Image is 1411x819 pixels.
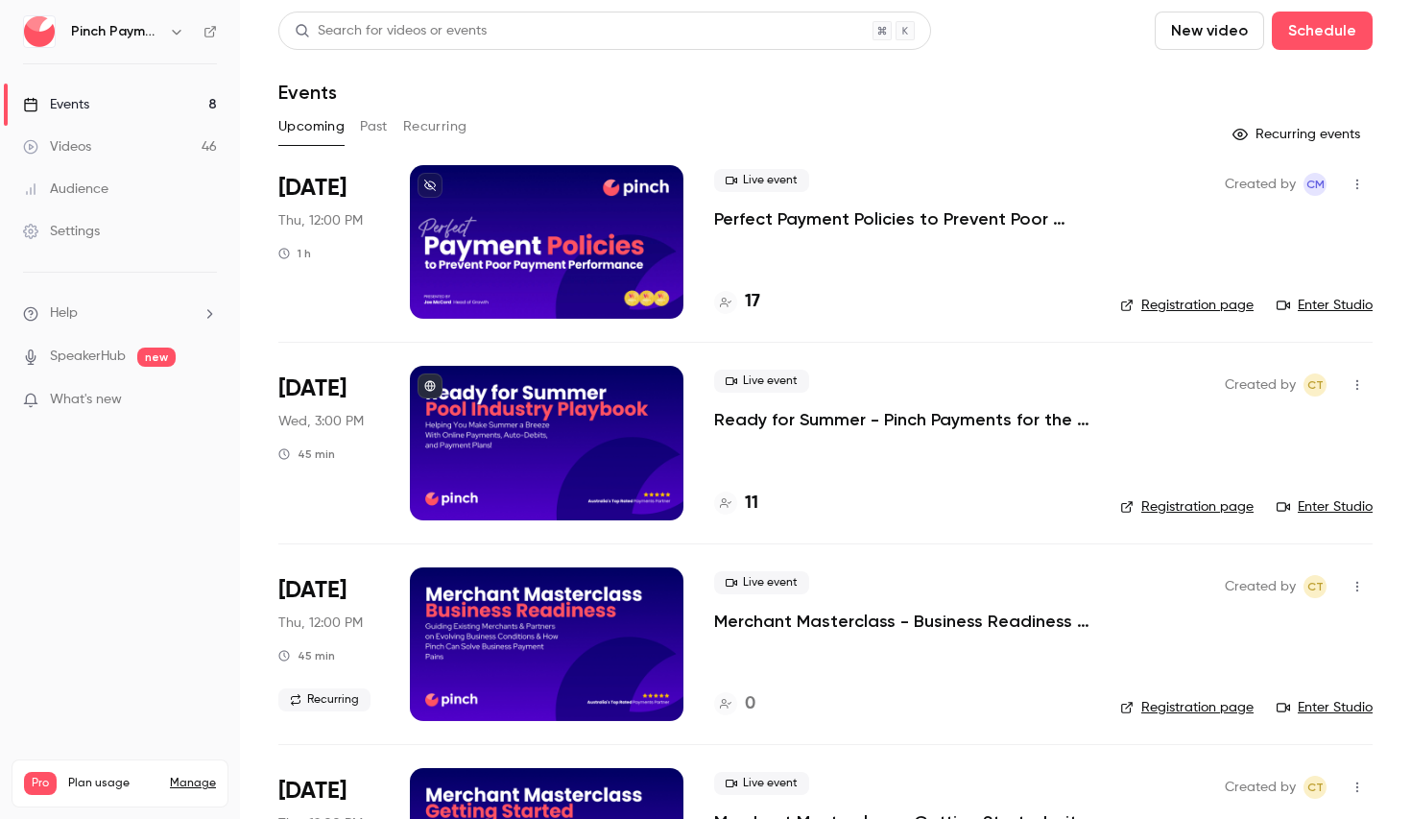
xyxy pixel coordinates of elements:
[1307,373,1324,397] span: CT
[295,21,487,41] div: Search for videos or events
[1277,497,1373,517] a: Enter Studio
[50,390,122,410] span: What's new
[278,412,364,431] span: Wed, 3:00 PM
[278,446,335,462] div: 45 min
[137,348,176,367] span: new
[1120,296,1254,315] a: Registration page
[278,111,345,142] button: Upcoming
[170,776,216,791] a: Manage
[23,180,108,199] div: Audience
[50,303,78,324] span: Help
[278,366,379,519] div: Oct 1 Wed, 3:00 PM (Australia/Brisbane)
[278,614,363,633] span: Thu, 12:00 PM
[1120,497,1254,517] a: Registration page
[278,567,379,721] div: Oct 2 Thu, 12:00 PM (Australia/Brisbane)
[1303,373,1327,397] span: Cameron Taylor
[714,491,758,517] a: 11
[24,16,55,47] img: Pinch Payments
[1307,776,1324,799] span: CT
[278,688,371,711] span: Recurring
[745,289,760,315] h4: 17
[23,303,217,324] li: help-dropdown-opener
[714,370,809,393] span: Live event
[1306,173,1325,196] span: CM
[714,571,809,594] span: Live event
[1225,776,1296,799] span: Created by
[278,173,347,204] span: [DATE]
[1303,575,1327,598] span: Cameron Taylor
[278,246,311,261] div: 1 h
[403,111,467,142] button: Recurring
[194,392,217,409] iframe: Noticeable Trigger
[1277,698,1373,717] a: Enter Studio
[278,165,379,319] div: Sep 25 Thu, 12:00 PM (Australia/Brisbane)
[68,776,158,791] span: Plan usage
[714,610,1089,633] a: Merchant Masterclass - Business Readiness Edition
[1303,173,1327,196] span: Clarenz Miralles
[1225,575,1296,598] span: Created by
[714,207,1089,230] a: Perfect Payment Policies to Prevent Poor Payment Performance
[1272,12,1373,50] button: Schedule
[714,289,760,315] a: 17
[1225,373,1296,397] span: Created by
[1225,173,1296,196] span: Created by
[23,222,100,241] div: Settings
[714,691,755,717] a: 0
[1120,698,1254,717] a: Registration page
[278,776,347,807] span: [DATE]
[745,491,758,517] h4: 11
[278,211,363,230] span: Thu, 12:00 PM
[1307,575,1324,598] span: CT
[1277,296,1373,315] a: Enter Studio
[71,22,161,41] h6: Pinch Payments
[1303,776,1327,799] span: Cameron Taylor
[714,772,809,795] span: Live event
[1224,119,1373,150] button: Recurring events
[714,169,809,192] span: Live event
[23,137,91,157] div: Videos
[278,648,335,663] div: 45 min
[360,111,388,142] button: Past
[714,408,1089,431] a: Ready for Summer - Pinch Payments for the Pool Industry
[278,373,347,404] span: [DATE]
[23,95,89,114] div: Events
[278,81,337,104] h1: Events
[745,691,755,717] h4: 0
[50,347,126,367] a: SpeakerHub
[278,575,347,606] span: [DATE]
[24,772,57,795] span: Pro
[1155,12,1264,50] button: New video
